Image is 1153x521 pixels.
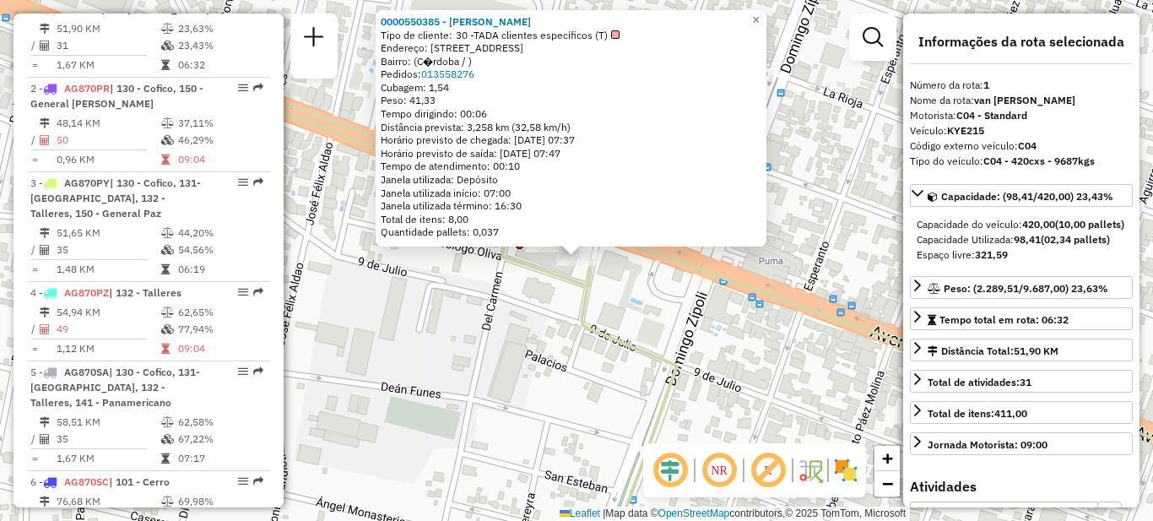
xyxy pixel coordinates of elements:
[253,476,263,486] em: Rota exportada
[910,93,1133,108] div: Nome da rota:
[30,82,203,110] span: 2 -
[56,225,160,242] td: 51,65 KM
[381,81,449,94] span: Cubagem: 1,54
[297,20,331,58] a: Nova sessão e pesquisa
[910,154,1133,169] div: Tipo do veículo:
[650,450,690,491] span: Ocultar deslocamento
[253,177,263,187] em: Rota exportada
[30,176,201,220] span: 3 -
[928,344,1058,359] div: Distância Total:
[910,78,1133,93] div: Número da rota:
[910,339,1133,361] a: Distância Total:51,90 KM
[910,123,1133,138] div: Veículo:
[882,473,893,494] span: −
[40,24,50,34] i: Distância Total
[30,366,200,409] span: 5 -
[64,286,109,299] span: AG870PZ
[381,107,761,121] div: Tempo dirigindo: 00:06
[555,507,910,521] div: Map data © contributors,© 2025 TomTom, Microsoft
[939,313,1069,326] span: Tempo total em rota: 06:32
[928,406,1027,421] div: Total de itens:
[161,324,174,334] i: % de utilização da cubagem
[56,151,160,168] td: 0,96 KM
[748,450,788,491] span: Exibir rótulo
[238,83,248,93] em: Opções
[381,15,761,239] div: Tempo de atendimento: 00:10
[910,138,1133,154] div: Código externo veículo:
[603,507,605,519] span: |
[253,287,263,297] em: Rota exportada
[560,507,600,519] a: Leaflet
[994,407,1027,420] strong: 411,00
[381,29,761,42] div: Tipo de cliente:
[1014,345,1058,357] span: 51,90 KM
[40,228,50,238] i: Distância Total
[910,370,1133,393] a: Total de atividades:31
[381,41,761,55] div: Endereço: [STREET_ADDRESS]
[30,151,39,168] td: =
[161,344,170,354] i: Tempo total em rota
[177,20,263,37] td: 23,63%
[161,135,174,145] i: % de utilização da cubagem
[30,450,39,467] td: =
[238,287,248,297] em: Opções
[381,187,761,200] div: Janela utilizada início: 07:00
[177,151,263,168] td: 09:04
[421,68,474,80] a: 013558276
[30,286,181,299] span: 4 -
[56,20,160,37] td: 51,90 KM
[101,3,209,15] span: | van [PERSON_NAME]
[253,83,263,93] em: Rota exportada
[856,20,890,54] a: Exibir filtros
[161,228,174,238] i: % de utilização do peso
[161,434,174,444] i: % de utilização da cubagem
[40,417,50,427] i: Distância Total
[64,475,109,488] span: AG870SC
[917,232,1126,247] div: Capacidade Utilizada:
[381,213,761,226] div: Total de itens: 8,00
[910,432,1133,455] a: Jornada Motorista: 09:00
[975,248,1008,261] strong: 321,59
[177,261,263,278] td: 06:19
[238,366,248,377] em: Opções
[40,434,50,444] i: Total de Atividades
[56,57,160,73] td: 1,67 KM
[64,366,109,378] span: AG870SA
[40,497,50,507] i: Distância Total
[177,493,263,510] td: 69,98%
[177,37,263,54] td: 23,43%
[177,242,263,258] td: 54,56%
[161,60,170,70] i: Tempo total em rota
[746,10,766,30] a: Close popup
[161,24,174,34] i: % de utilização do peso
[30,242,39,258] td: /
[658,507,730,519] a: OpenStreetMap
[64,176,110,189] span: AG870PY
[910,307,1133,330] a: Tempo total em rota: 06:32
[177,431,263,448] td: 67,22%
[56,242,160,258] td: 35
[30,176,201,220] span: | 130 - Cofico, 131- [GEOGRAPHIC_DATA], 132 - Talleres, 150 - General Paz
[238,177,248,187] em: Opções
[30,366,200,409] span: | 130 - Cofico, 131- [GEOGRAPHIC_DATA], 132 - Talleres, 141 - Panamericano
[56,115,160,132] td: 48,14 KM
[910,401,1133,424] a: Total de itens:411,00
[40,135,50,145] i: Total de Atividades
[30,340,39,357] td: =
[1020,376,1031,388] strong: 31
[30,475,170,488] span: 6 -
[161,41,174,51] i: % de utilização da cubagem
[910,184,1133,207] a: Capacidade: (98,41/420,00) 23,43%
[56,431,160,448] td: 35
[177,304,263,321] td: 62,65%
[64,82,110,95] span: AG870PR
[381,94,436,106] span: Peso: 41,33
[381,147,761,160] div: Horário previsto de saída: [DATE] 07:47
[381,225,761,239] div: Quantidade pallets: 0,037
[56,414,160,431] td: 58,51 KM
[381,15,531,28] a: 0000550385 - [PERSON_NAME]
[910,108,1133,123] div: Motorista:
[161,417,174,427] i: % de utilização do peso
[109,286,181,299] span: | 132 - Talleres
